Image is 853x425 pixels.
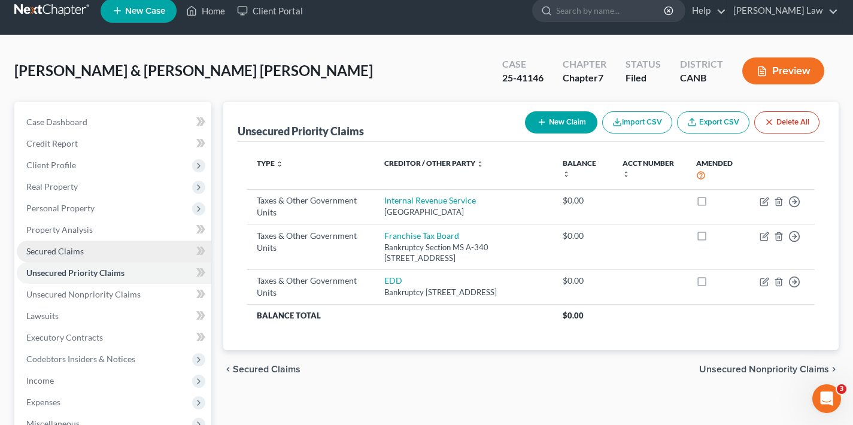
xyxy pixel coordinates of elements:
[384,287,544,298] div: Bankruptcy [STREET_ADDRESS]
[26,203,95,213] span: Personal Property
[626,57,661,71] div: Status
[680,71,723,85] div: CANB
[525,111,597,133] button: New Claim
[384,230,459,241] a: Franchise Tax Board
[257,230,365,254] div: Taxes & Other Government Units
[384,207,544,218] div: [GEOGRAPHIC_DATA]
[17,219,211,241] a: Property Analysis
[680,57,723,71] div: District
[257,275,365,299] div: Taxes & Other Government Units
[17,133,211,154] a: Credit Report
[742,57,824,84] button: Preview
[26,181,78,192] span: Real Property
[223,365,233,374] i: chevron_left
[26,138,78,148] span: Credit Report
[26,224,93,235] span: Property Analysis
[384,159,484,168] a: Creditor / Other Party unfold_more
[602,111,672,133] button: Import CSV
[563,230,603,242] div: $0.00
[563,195,603,207] div: $0.00
[563,71,606,85] div: Chapter
[17,241,211,262] a: Secured Claims
[26,117,87,127] span: Case Dashboard
[829,365,839,374] i: chevron_right
[699,365,839,374] button: Unsecured Nonpriority Claims chevron_right
[626,71,661,85] div: Filed
[623,171,630,178] i: unfold_more
[754,111,819,133] button: Delete All
[26,160,76,170] span: Client Profile
[14,62,373,79] span: [PERSON_NAME] & [PERSON_NAME] [PERSON_NAME]
[384,275,402,286] a: EDD
[26,332,103,342] span: Executory Contracts
[17,111,211,133] a: Case Dashboard
[26,397,60,407] span: Expenses
[563,275,603,287] div: $0.00
[17,284,211,305] a: Unsecured Nonpriority Claims
[598,72,603,83] span: 7
[563,311,584,320] span: $0.00
[257,159,283,168] a: Type unfold_more
[257,195,365,218] div: Taxes & Other Government Units
[476,160,484,168] i: unfold_more
[238,124,364,138] div: Unsecured Priority Claims
[837,384,846,394] span: 3
[125,7,165,16] span: New Case
[26,375,54,385] span: Income
[677,111,749,133] a: Export CSV
[563,171,570,178] i: unfold_more
[17,262,211,284] a: Unsecured Priority Claims
[26,311,59,321] span: Lawsuits
[223,365,300,374] button: chevron_left Secured Claims
[384,195,476,205] a: Internal Revenue Service
[563,57,606,71] div: Chapter
[276,160,283,168] i: unfold_more
[233,365,300,374] span: Secured Claims
[812,384,841,413] iframe: Intercom live chat
[26,289,141,299] span: Unsecured Nonpriority Claims
[502,57,544,71] div: Case
[26,354,135,364] span: Codebtors Insiders & Notices
[623,159,674,178] a: Acct Number unfold_more
[247,304,553,326] th: Balance Total
[17,327,211,348] a: Executory Contracts
[563,159,596,178] a: Balance unfold_more
[687,151,750,189] th: Amended
[26,246,84,256] span: Secured Claims
[699,365,829,374] span: Unsecured Nonpriority Claims
[17,305,211,327] a: Lawsuits
[384,242,544,264] div: Bankruptcy Section MS A-340 [STREET_ADDRESS]
[502,71,544,85] div: 25-41146
[26,268,125,278] span: Unsecured Priority Claims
